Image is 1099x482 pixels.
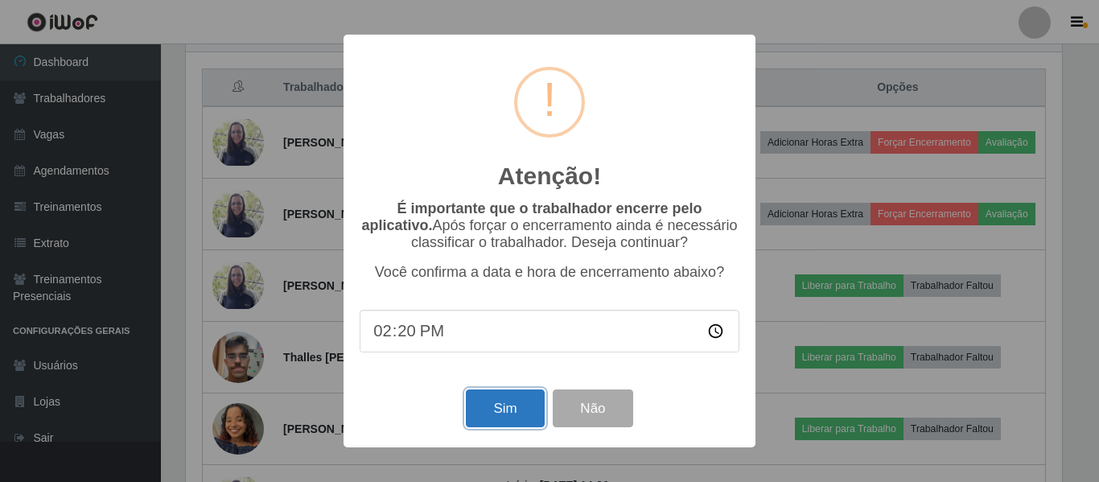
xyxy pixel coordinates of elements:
p: Você confirma a data e hora de encerramento abaixo? [360,264,739,281]
h2: Atenção! [498,162,601,191]
p: Após forçar o encerramento ainda é necessário classificar o trabalhador. Deseja continuar? [360,200,739,251]
b: É importante que o trabalhador encerre pelo aplicativo. [361,200,702,233]
button: Não [553,389,632,427]
button: Sim [466,389,544,427]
